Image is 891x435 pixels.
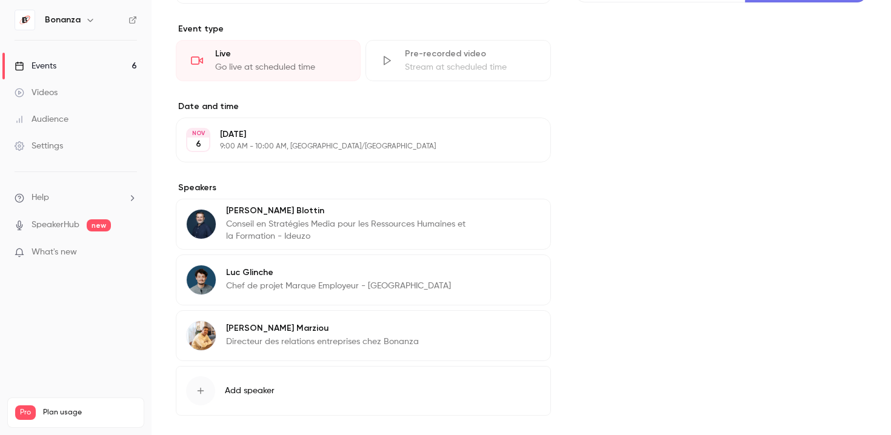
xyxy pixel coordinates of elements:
li: help-dropdown-opener [15,191,137,204]
div: Videos [15,87,58,99]
a: SpeakerHub [32,219,79,231]
div: Events [15,60,56,72]
span: Add speaker [225,385,275,397]
span: Help [32,191,49,204]
img: Bonanza [15,10,35,30]
div: Live [215,48,345,60]
span: new [87,219,111,231]
div: NOV [187,129,209,138]
h6: Bonanza [45,14,81,26]
img: Bernard Blottin [187,210,216,239]
span: Plan usage [43,408,136,417]
div: Settings [15,140,63,152]
div: Pre-recorded video [405,48,535,60]
div: Mathieu Marziou[PERSON_NAME] MarziouDirecteur des relations entreprises chez Bonanza [176,310,551,361]
p: [PERSON_NAME] Marziou [226,322,419,334]
p: Luc Glinche [226,267,451,279]
span: What's new [32,246,77,259]
span: Pro [15,405,36,420]
p: Conseil en Stratégies Media pour les Ressources Humaines et la Formation - Ideuzo [226,218,472,242]
div: Bernard Blottin[PERSON_NAME] BlottinConseil en Stratégies Media pour les Ressources Humaines et l... [176,199,551,250]
p: Chef de projet Marque Employeur - [GEOGRAPHIC_DATA] [226,280,451,292]
label: Date and time [176,101,551,113]
div: Pre-recorded videoStream at scheduled time [365,40,550,81]
div: Audience [15,113,68,125]
img: Luc Glinche [187,265,216,294]
p: 6 [196,138,201,150]
p: 9:00 AM - 10:00 AM, [GEOGRAPHIC_DATA]/[GEOGRAPHIC_DATA] [220,142,487,151]
iframe: Noticeable Trigger [122,247,137,258]
div: Luc GlincheLuc GlincheChef de projet Marque Employeur - [GEOGRAPHIC_DATA] [176,254,551,305]
p: [PERSON_NAME] Blottin [226,205,472,217]
p: Event type [176,23,551,35]
div: Stream at scheduled time [405,61,535,73]
label: Speakers [176,182,551,194]
div: LiveGo live at scheduled time [176,40,361,81]
p: [DATE] [220,128,487,141]
div: Go live at scheduled time [215,61,345,73]
img: Mathieu Marziou [187,321,216,350]
button: Add speaker [176,366,551,416]
p: Directeur des relations entreprises chez Bonanza [226,336,419,348]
